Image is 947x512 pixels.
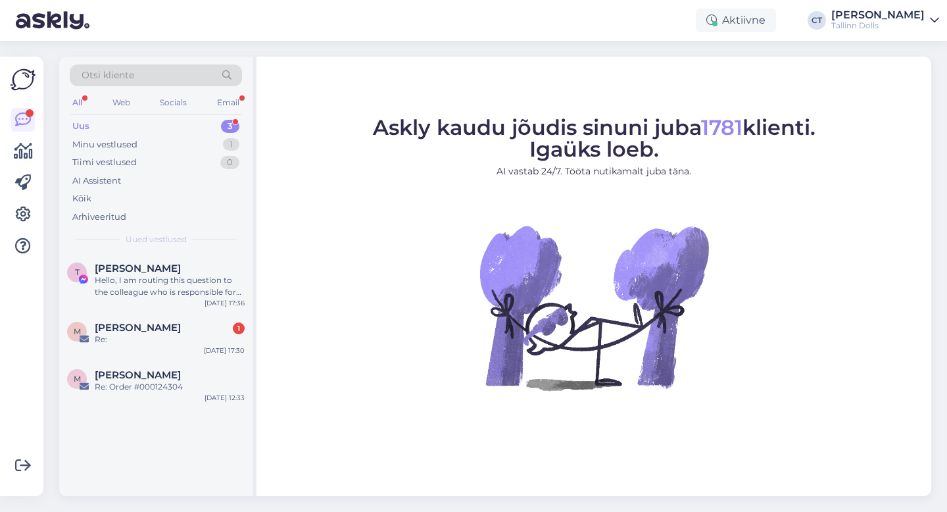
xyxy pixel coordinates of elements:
span: 1781 [701,115,742,140]
div: Arhiveeritud [72,211,126,224]
div: [PERSON_NAME] [831,10,925,20]
div: Web [110,94,133,111]
div: Kõik [72,192,91,205]
div: [DATE] 17:36 [205,298,245,308]
span: Otsi kliente [82,68,134,82]
div: CT [808,11,826,30]
div: AI Assistent [72,174,121,188]
div: [DATE] 12:33 [205,393,245,403]
span: Marina Gusseva [95,322,181,334]
p: AI vastab 24/7. Tööta nutikamalt juba täna. [373,165,815,178]
span: Tiina Zackrisson [95,263,181,274]
div: Uus [72,120,89,133]
div: 3 [221,120,239,133]
span: T [75,267,80,277]
div: 1 [223,138,239,151]
a: [PERSON_NAME]Tallinn Dolls [831,10,939,31]
div: Tiimi vestlused [72,156,137,169]
img: No Chat active [475,189,712,426]
div: Aktiivne [696,9,776,32]
img: Askly Logo [11,67,36,92]
div: All [70,94,85,111]
div: Socials [157,94,189,111]
div: Re: [95,334,245,346]
div: Email [214,94,242,111]
div: Minu vestlused [72,138,137,151]
span: M [74,374,81,384]
span: M [74,326,81,336]
span: Askly kaudu jõudis sinuni juba klienti. Igaüks loeb. [373,115,815,162]
div: Hello, I am routing this question to the colleague who is responsible for this topic. The reply m... [95,274,245,298]
div: 0 [220,156,239,169]
span: Uued vestlused [126,234,187,245]
div: [DATE] 17:30 [204,346,245,355]
div: Re: Order #000124304 [95,381,245,393]
span: Mirjam Lauringson [95,369,181,381]
div: 1 [233,322,245,334]
div: Tallinn Dolls [831,20,925,31]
